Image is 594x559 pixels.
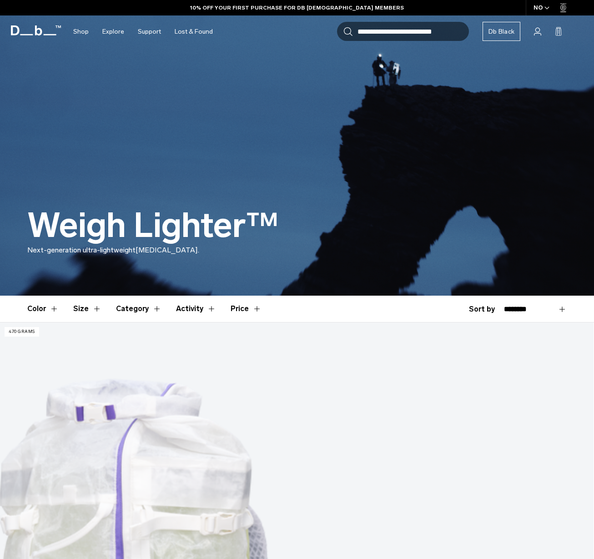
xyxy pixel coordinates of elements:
button: Toggle Filter [176,296,216,322]
a: 10% OFF YOUR FIRST PURCHASE FOR DB [DEMOGRAPHIC_DATA] MEMBERS [190,4,404,12]
button: Toggle Price [231,296,262,322]
span: Next-generation ultra-lightweight [27,246,136,254]
a: Explore [102,15,124,48]
button: Toggle Filter [27,296,59,322]
a: Lost & Found [175,15,213,48]
a: Db Black [483,22,520,41]
nav: Main Navigation [66,15,220,48]
a: Shop [73,15,89,48]
button: Toggle Filter [73,296,101,322]
button: Toggle Filter [116,296,161,322]
h1: Weigh Lighter™ [27,207,279,245]
a: Support [138,15,161,48]
p: 470 grams [5,327,39,337]
span: [MEDICAL_DATA]. [136,246,199,254]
